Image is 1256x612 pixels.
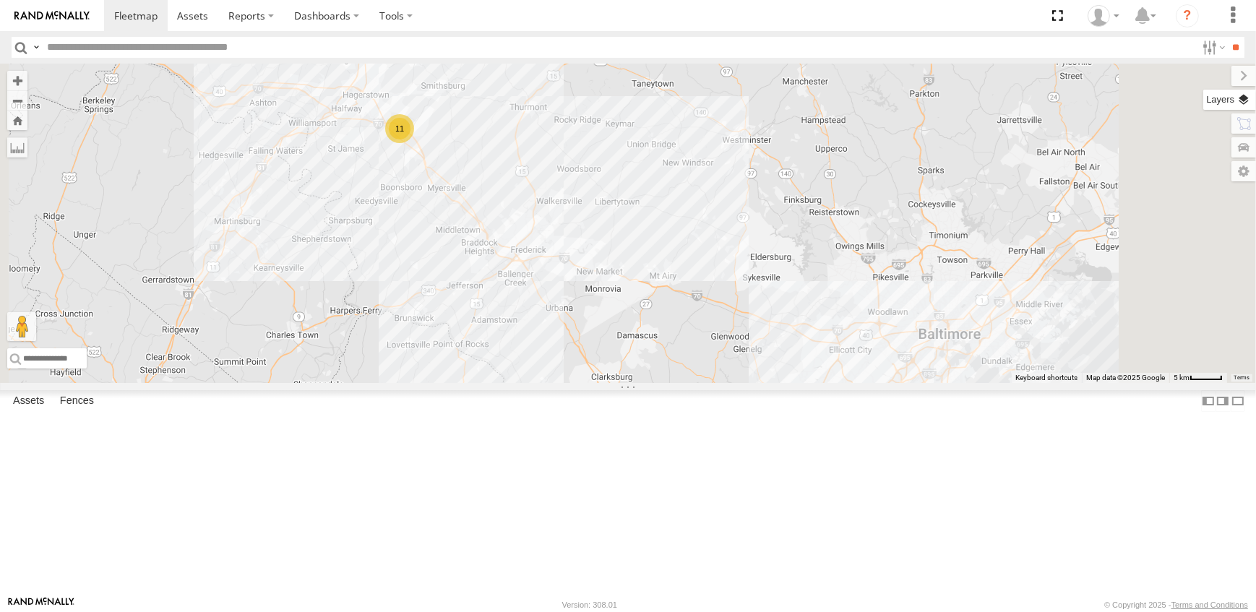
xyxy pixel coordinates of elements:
a: Visit our Website [8,598,74,612]
label: Dock Summary Table to the Left [1201,390,1216,411]
label: Assets [6,391,51,411]
button: Zoom Home [7,111,27,130]
div: © Copyright 2025 - [1104,600,1248,609]
button: Drag Pegman onto the map to open Street View [7,312,36,341]
a: Terms and Conditions [1171,600,1248,609]
label: Hide Summary Table [1231,390,1245,411]
span: Map data ©2025 Google [1086,374,1165,382]
label: Search Filter Options [1197,37,1228,58]
button: Keyboard shortcuts [1015,373,1078,383]
button: Zoom in [7,71,27,90]
div: Barbara McNamee [1083,5,1124,27]
label: Measure [7,137,27,158]
label: Search Query [30,37,42,58]
i: ? [1176,4,1199,27]
div: Version: 308.01 [562,600,617,609]
button: Map Scale: 5 km per 42 pixels [1169,373,1227,383]
a: Terms (opens in new tab) [1234,375,1249,381]
label: Dock Summary Table to the Right [1216,390,1230,411]
label: Map Settings [1231,161,1256,181]
img: rand-logo.svg [14,11,90,21]
button: Zoom out [7,90,27,111]
span: 5 km [1174,374,1190,382]
div: 11 [385,114,414,143]
label: Fences [53,391,101,411]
